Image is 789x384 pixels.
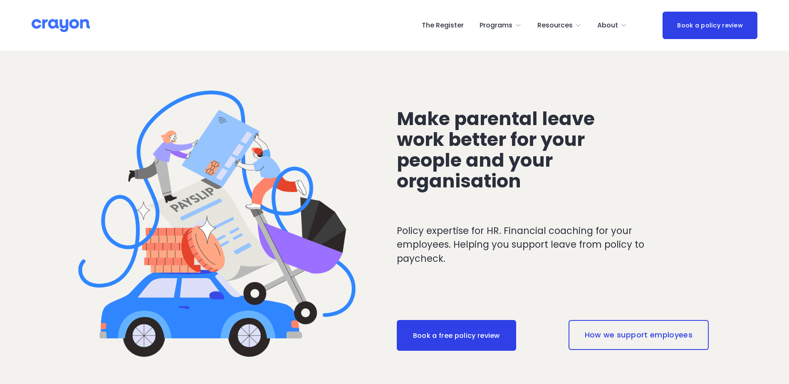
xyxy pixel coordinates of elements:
span: Programs [480,20,512,32]
p: Policy expertise for HR. Financial coaching for your employees. Helping you support leave from po... [397,224,678,266]
a: Book a free policy review [397,320,516,351]
a: How we support employees [569,320,709,350]
span: Make parental leave work better for your people and your organisation [397,106,599,194]
span: Resources [537,20,573,32]
img: Crayon [32,18,90,33]
a: Book a policy review [663,12,757,39]
a: The Register [422,19,464,32]
a: folder dropdown [597,19,627,32]
a: folder dropdown [537,19,582,32]
a: folder dropdown [480,19,522,32]
span: About [597,20,618,32]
